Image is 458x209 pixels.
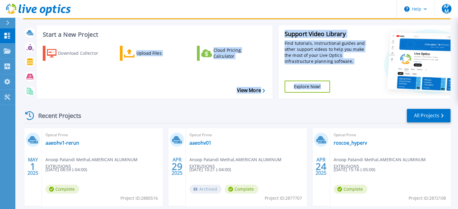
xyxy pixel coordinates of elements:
[189,185,222,194] span: Archived
[120,195,158,201] span: Project ID: 2880516
[334,166,375,173] span: [DATE] 15:16 (-05:00)
[237,88,265,93] a: View More
[189,166,231,173] span: [DATE] 10:21 (-04:00)
[197,46,264,61] a: Cloud Pricing Calculator
[189,156,306,170] span: Anoop Patandi Methal , AMERICAN ALUMINUM EXTRUSIONS
[30,164,36,169] span: 1
[23,108,89,123] div: Recent Projects
[45,140,79,146] a: aaeohv1-rerun
[45,185,79,194] span: Complete
[285,81,330,93] a: Explore Now!
[442,4,451,14] span: APM
[334,185,367,194] span: Complete
[285,30,371,38] div: Support Video Library
[334,132,447,138] span: Optical Prime
[285,40,371,64] div: Find tutorials, instructional guides and other support videos to help you make the most of your L...
[213,47,262,59] div: Cloud Pricing Calculator
[136,47,185,59] div: Upload Files
[407,109,450,122] a: All Projects
[315,155,327,177] div: APR 2025
[120,46,187,61] a: Upload Files
[409,195,446,201] span: Project ID: 2872108
[171,155,183,177] div: APR 2025
[58,47,106,59] div: Download Collector
[189,140,211,146] a: aaeohv01
[316,164,326,169] span: 24
[334,140,367,146] a: roscoe_hyperv
[43,31,265,38] h3: Start a New Project
[172,164,182,169] span: 29
[334,156,450,170] span: Anoop Patandi Methal , AMERICAN ALUMINUM EXTRUSIONS
[27,155,39,177] div: MAY 2025
[189,132,303,138] span: Optical Prime
[265,195,302,201] span: Project ID: 2877707
[225,185,258,194] span: Complete
[45,166,87,173] span: [DATE] 08:59 (-04:00)
[45,132,159,138] span: Optical Prime
[45,156,162,170] span: Anoop Patandi Methal , AMERICAN ALUMINUM EXTRUSIONS
[43,46,110,61] a: Download Collector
